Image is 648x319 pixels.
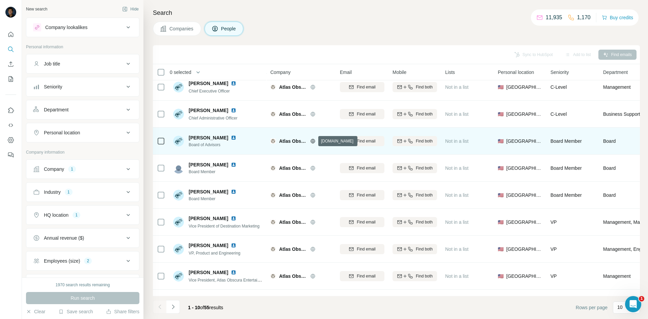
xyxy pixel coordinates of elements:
[173,163,184,174] img: Avatar
[498,165,504,171] span: 🇺🇸
[26,253,139,269] button: Employees (size)2
[625,296,641,312] iframe: Intercom live chat
[603,165,616,171] span: Board
[5,43,16,55] button: Search
[84,258,92,264] div: 2
[357,192,375,198] span: Find email
[189,269,228,276] span: [PERSON_NAME]
[231,108,236,113] img: LinkedIn logo
[340,271,384,281] button: Find email
[204,305,210,310] span: 55
[45,24,87,31] div: Company lookalikes
[44,189,61,195] div: Industry
[550,84,567,90] span: C-Level
[5,73,16,85] button: My lists
[270,84,276,90] img: Logo of Atlas Obscura
[231,243,236,248] img: LinkedIn logo
[416,273,433,279] span: Find both
[44,106,69,113] div: Department
[65,189,73,195] div: 1
[416,192,433,198] span: Find both
[26,230,139,246] button: Annual revenue ($)
[393,136,437,146] button: Find both
[506,192,542,198] span: [GEOGRAPHIC_DATA]
[603,273,631,280] span: Management
[173,136,184,147] img: Avatar
[506,246,542,252] span: [GEOGRAPHIC_DATA]
[506,165,542,171] span: [GEOGRAPHIC_DATA]
[357,219,375,225] span: Find email
[44,235,84,241] div: Annual revenue ($)
[393,82,437,92] button: Find both
[26,102,139,118] button: Department
[506,111,542,117] span: [GEOGRAPHIC_DATA]
[340,163,384,173] button: Find email
[44,166,64,172] div: Company
[550,246,557,252] span: VP
[445,138,468,144] span: Not in a list
[173,271,184,282] img: Avatar
[279,165,307,171] span: Atlas Obscura
[5,28,16,41] button: Quick start
[68,166,76,172] div: 1
[44,129,80,136] div: Personal location
[506,84,542,90] span: [GEOGRAPHIC_DATA]
[550,111,567,117] span: C-Level
[231,81,236,86] img: LinkedIn logo
[498,138,504,144] span: 🇺🇸
[340,82,384,92] button: Find email
[44,212,69,218] div: HQ location
[602,13,633,22] button: Buy credits
[189,161,228,168] span: [PERSON_NAME]
[576,304,607,311] span: Rows per page
[26,19,139,35] button: Company lookalikes
[221,25,237,32] span: People
[173,190,184,201] img: Avatar
[550,69,569,76] span: Seniority
[506,138,542,144] span: [GEOGRAPHIC_DATA]
[5,58,16,70] button: Enrich CSV
[416,246,433,252] span: Find both
[189,116,238,121] span: Chief Administrative Officer
[5,104,16,116] button: Use Surfe on LinkedIn
[270,165,276,171] img: Logo of Atlas Obscura
[279,84,307,90] span: Atlas Obscura
[340,244,384,254] button: Find email
[498,246,504,252] span: 🇺🇸
[26,184,139,200] button: Industry1
[231,270,236,275] img: LinkedIn logo
[393,190,437,200] button: Find both
[445,192,468,198] span: Not in a list
[393,244,437,254] button: Find both
[416,138,433,144] span: Find both
[617,304,623,311] p: 10
[173,109,184,119] img: Avatar
[393,271,437,281] button: Find both
[445,165,468,171] span: Not in a list
[44,83,62,90] div: Seniority
[169,25,194,32] span: Companies
[393,69,406,76] span: Mobile
[603,69,628,76] span: Department
[5,119,16,131] button: Use Surfe API
[44,60,60,67] div: Job title
[189,215,228,222] span: [PERSON_NAME]
[189,135,228,140] span: [PERSON_NAME]
[189,251,240,256] span: VP, Product and Engineering
[73,212,80,218] div: 1
[357,111,375,117] span: Find email
[170,69,191,76] span: 0 selected
[189,80,228,87] span: [PERSON_NAME]
[26,161,139,177] button: Company1
[173,82,184,92] img: Avatar
[189,169,239,175] span: Board Member
[550,192,582,198] span: Board Member
[416,165,433,171] span: Find both
[340,69,352,76] span: Email
[231,216,236,221] img: LinkedIn logo
[279,111,307,117] span: Atlas Obscura
[357,273,375,279] span: Find email
[231,162,236,167] img: LinkedIn logo
[506,219,542,225] span: [GEOGRAPHIC_DATA]
[445,84,468,90] span: Not in a list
